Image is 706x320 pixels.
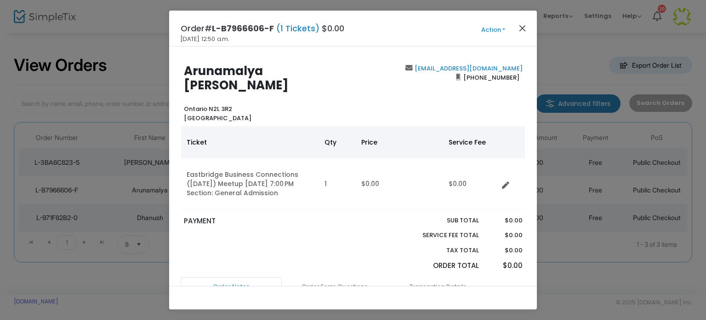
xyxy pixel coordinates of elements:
[443,126,498,158] th: Service Fee
[413,64,523,73] a: [EMAIL_ADDRESS][DOMAIN_NAME]
[184,216,349,227] p: PAYMENT
[284,277,385,297] a: Order Form Questions
[401,246,479,255] p: Tax Total
[461,70,523,85] span: [PHONE_NUMBER]
[488,231,522,240] p: $0.00
[181,277,282,297] a: Order Notes
[401,231,479,240] p: Service Fee Total
[181,22,344,35] h4: Order# $0.00
[319,126,356,158] th: Qty
[356,158,443,209] td: $0.00
[356,126,443,158] th: Price
[184,63,289,93] b: Arunamalya [PERSON_NAME]
[401,216,479,225] p: Sub total
[181,158,319,209] td: Eastbridge Business Connections ([DATE]) Meetup [DATE] 7:00 PM Section: General Admission
[181,126,319,158] th: Ticket
[466,25,521,35] button: Action
[443,158,498,209] td: $0.00
[488,246,522,255] p: $0.00
[181,35,229,44] span: [DATE] 12:50 a.m.
[517,22,529,34] button: Close
[401,261,479,271] p: Order Total
[184,105,251,122] b: Ontario N2L 3R2 [GEOGRAPHIC_DATA]
[319,158,356,209] td: 1
[212,23,274,34] span: L-B7966606-F
[181,126,525,209] div: Data table
[387,277,489,297] a: Transaction Details
[274,23,322,34] span: (1 Tickets)
[488,261,522,271] p: $0.00
[488,216,522,225] p: $0.00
